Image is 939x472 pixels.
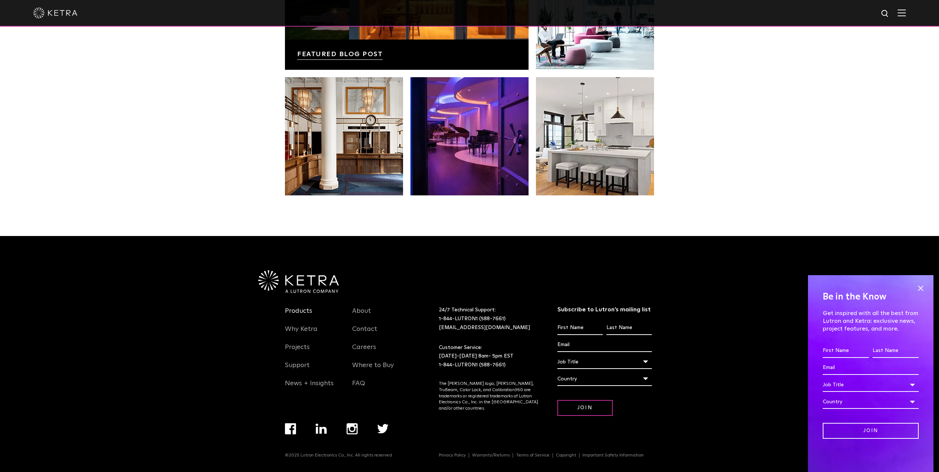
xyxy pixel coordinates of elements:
[553,453,579,458] a: Copyright
[439,306,539,332] p: 24/7 Technical Support:
[436,453,469,458] a: Privacy Policy
[33,7,78,18] img: ketra-logo-2019-white
[352,307,371,324] a: About
[557,400,613,416] input: Join
[557,372,652,386] div: Country
[439,362,506,367] a: 1-844-LUTRON1 (588-7661)
[823,423,919,439] input: Join
[285,361,310,378] a: Support
[439,325,530,330] a: [EMAIL_ADDRESS][DOMAIN_NAME]
[579,453,647,458] a: Important Safety Information
[557,355,652,369] div: Job Title
[557,338,652,352] input: Email
[439,316,506,321] a: 1-844-LUTRON1 (588-7661)
[285,423,296,434] img: facebook
[439,453,654,458] div: Navigation Menu
[352,325,377,342] a: Contact
[823,290,919,304] h4: Be in the Know
[823,309,919,332] p: Get inspired with all the best from Lutron and Ketra: exclusive news, project features, and more.
[513,453,553,458] a: Terms of Service
[823,344,869,358] input: First Name
[285,423,408,453] div: Navigation Menu
[557,306,652,314] h3: Subscribe to Lutron’s mailing list
[439,381,539,412] p: The [PERSON_NAME] logo, [PERSON_NAME], TruBeam, Color Lock, and Calibration360 are trademarks or ...
[469,453,513,458] a: Warranty/Returns
[285,306,341,396] div: Navigation Menu
[285,325,317,342] a: Why Ketra
[352,361,394,378] a: Where to Buy
[347,423,358,434] img: instagram
[352,343,376,360] a: Careers
[557,321,603,335] input: First Name
[823,361,919,375] input: Email
[823,395,919,409] div: Country
[352,379,365,396] a: FAQ
[285,379,334,396] a: News + Insights
[258,270,339,293] img: Ketra-aLutronCo_White_RGB
[881,9,890,18] img: search icon
[606,321,652,335] input: Last Name
[823,378,919,392] div: Job Title
[352,306,408,396] div: Navigation Menu
[285,343,310,360] a: Projects
[285,453,393,458] p: ©2025 Lutron Electronics Co., Inc. All rights reserved.
[316,424,327,434] img: linkedin
[898,9,906,16] img: Hamburger%20Nav.svg
[873,344,919,358] input: Last Name
[377,424,389,434] img: twitter
[439,343,539,370] p: Customer Service: [DATE]-[DATE] 8am- 5pm EST
[285,307,312,324] a: Products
